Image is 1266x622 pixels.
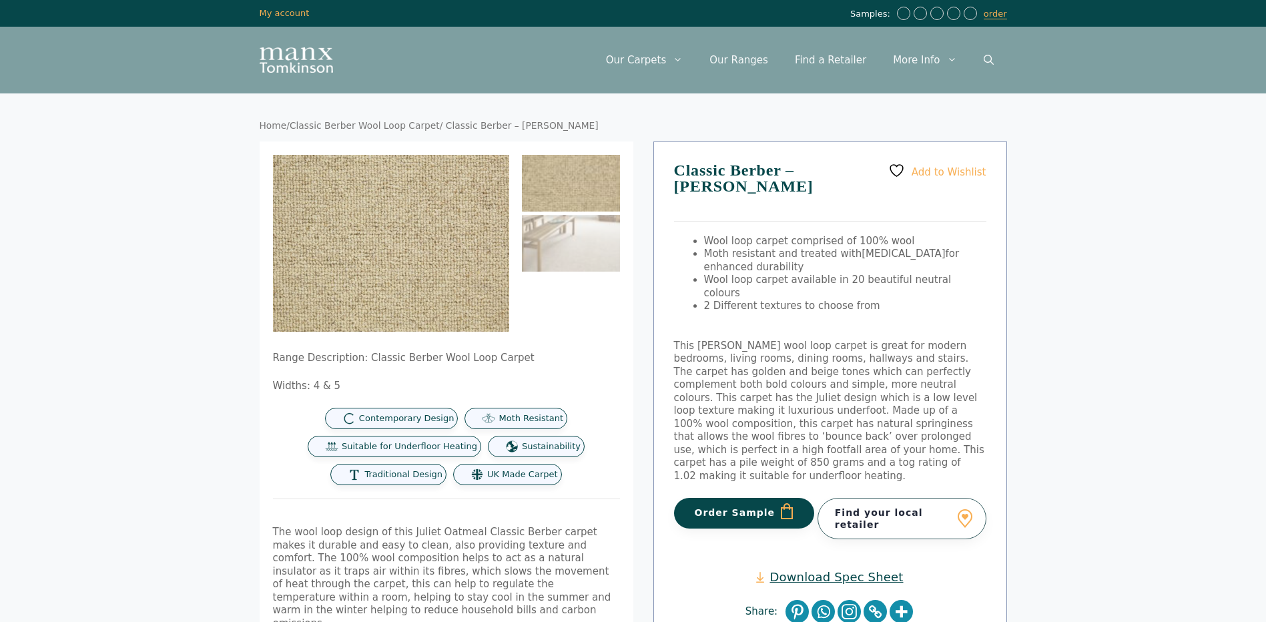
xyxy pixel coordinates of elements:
a: More Info [880,40,970,80]
span: Wool loop carpet comprised of 100% wool [704,235,915,247]
a: My account [260,8,310,18]
a: Classic Berber Wool Loop Carpet [290,120,440,131]
span: 2 Different textures to choose from [704,300,880,312]
span: Samples: [850,9,894,20]
a: Add to Wishlist [888,162,986,179]
nav: Breadcrumb [260,120,1007,132]
a: Home [260,120,287,131]
span: Moth resistant and treated with [704,248,862,260]
span: for enhanced durability [704,248,960,273]
span: Contemporary Design [359,413,454,424]
span: Wool loop carpet available in 20 beautiful neutral colours [704,274,952,299]
span: Traditional Design [364,469,442,481]
a: Open Search Bar [970,40,1007,80]
img: Classic Berber [522,215,620,272]
button: Order Sample [674,498,815,529]
img: Manx Tomkinson [260,47,333,73]
span: Add to Wishlist [912,166,986,178]
a: Find your local retailer [818,498,986,539]
a: Our Ranges [696,40,781,80]
span: Suitable for Underfloor Heating [342,441,477,452]
h1: Classic Berber – [PERSON_NAME] [674,162,986,222]
p: Range Description: Classic Berber Wool Loop Carpet [273,352,620,365]
span: Share: [745,605,784,619]
span: UK Made Carpet [487,469,557,481]
span: This [PERSON_NAME] wool loop carpet is great for modern bedrooms, living rooms, dining rooms, hal... [674,340,984,482]
nav: Primary [593,40,1007,80]
a: order [984,9,1007,19]
span: Sustainability [522,441,581,452]
img: Classic Berber - Juliet Oatmeal [522,155,620,212]
span: Moth Resistant [499,413,563,424]
a: Our Carpets [593,40,697,80]
p: Widths: 4 & 5 [273,380,620,393]
span: [MEDICAL_DATA] [862,248,945,260]
a: Find a Retailer [781,40,880,80]
a: Download Spec Sheet [756,569,903,585]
